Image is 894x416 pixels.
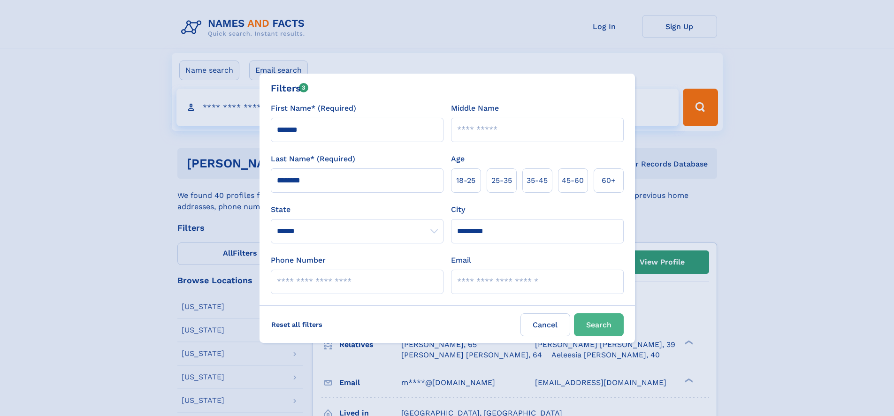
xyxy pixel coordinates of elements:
[520,313,570,336] label: Cancel
[562,175,584,186] span: 45‑60
[527,175,548,186] span: 35‑45
[602,175,616,186] span: 60+
[271,81,309,95] div: Filters
[451,153,465,165] label: Age
[574,313,624,336] button: Search
[271,103,356,114] label: First Name* (Required)
[451,103,499,114] label: Middle Name
[271,204,443,215] label: State
[271,255,326,266] label: Phone Number
[491,175,512,186] span: 25‑35
[265,313,329,336] label: Reset all filters
[451,255,471,266] label: Email
[271,153,355,165] label: Last Name* (Required)
[456,175,475,186] span: 18‑25
[451,204,465,215] label: City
